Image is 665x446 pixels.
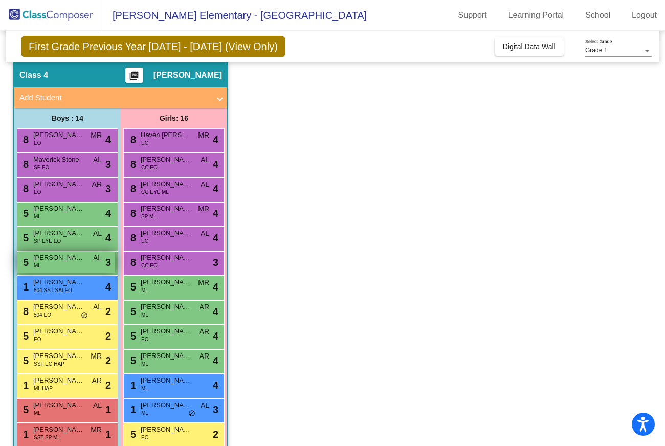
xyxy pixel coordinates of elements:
span: 4 [213,132,218,147]
span: [PERSON_NAME] [33,375,84,386]
span: Digital Data Wall [503,42,556,51]
span: EO [141,336,148,343]
span: AR [199,326,209,337]
span: [PERSON_NAME] [141,375,192,386]
span: EO [141,139,148,147]
span: Class 4 [19,70,48,80]
span: 2 [105,353,111,368]
span: 2 [105,328,111,344]
span: [PERSON_NAME] [141,277,192,287]
span: AL [93,154,102,165]
span: MR [91,130,102,141]
span: 5 [128,429,136,440]
span: CC EO [141,262,158,270]
span: [PERSON_NAME] [141,326,192,337]
span: [PERSON_NAME] [141,302,192,312]
span: 504 SST SAI EO [34,286,72,294]
span: SST SP ML [34,434,60,441]
span: 8 [128,159,136,170]
span: ML [141,286,148,294]
span: [PERSON_NAME] [141,154,192,165]
mat-expansion-panel-header: Add Student [14,87,227,108]
span: 4 [213,279,218,295]
div: Boys : 14 [14,108,121,128]
span: 3 [213,402,218,417]
span: 3 [105,255,111,270]
span: 1 [128,380,136,391]
span: AR [92,375,102,386]
span: AL [93,400,102,411]
span: 4 [213,377,218,393]
span: [PERSON_NAME] [141,400,192,410]
span: AR [92,179,102,190]
span: [PERSON_NAME] [33,204,84,214]
span: AL [201,179,209,190]
span: EO [141,434,148,441]
span: Haven [PERSON_NAME] [141,130,192,140]
span: 1 [105,427,111,442]
span: 1 [20,380,29,391]
span: ML [34,213,41,220]
span: 5 [128,306,136,317]
span: 8 [128,134,136,145]
span: AL [93,228,102,239]
span: [PERSON_NAME] [PERSON_NAME] [33,277,84,287]
span: MR [198,130,209,141]
div: Girls: 16 [121,108,227,128]
span: CC EO [141,164,158,171]
span: 8 [20,306,29,317]
span: 8 [128,183,136,194]
span: AL [201,154,209,165]
span: MR [198,204,209,214]
mat-icon: picture_as_pdf [128,71,140,85]
span: [PERSON_NAME] [33,400,84,410]
span: 2 [105,304,111,319]
span: [PERSON_NAME] [141,253,192,263]
span: 8 [128,257,136,268]
span: ML [141,311,148,319]
span: 5 [20,355,29,366]
span: [PERSON_NAME] [33,326,84,337]
button: Digital Data Wall [495,37,564,56]
span: MR [91,351,102,362]
span: EO [34,188,41,196]
span: 2 [213,427,218,442]
span: SP EO [34,164,49,171]
button: Print Students Details [125,68,143,83]
span: 3 [105,181,111,196]
span: [PERSON_NAME] [141,351,192,361]
span: 4 [213,206,218,221]
span: 4 [105,206,111,221]
span: SP ML [141,213,157,220]
span: 5 [20,208,29,219]
span: CC EYE ML [141,188,169,196]
span: 4 [213,230,218,246]
span: AL [201,400,209,411]
span: [PERSON_NAME] [141,228,192,238]
span: [PERSON_NAME] [33,179,84,189]
span: 5 [20,232,29,243]
span: 5 [128,355,136,366]
span: 1 [128,404,136,415]
span: Maverick Stone [33,154,84,165]
span: ML [34,409,41,417]
span: EO [34,336,41,343]
span: [PERSON_NAME] Iribarne [141,179,192,189]
span: ML [141,360,148,368]
span: 5 [128,330,136,342]
span: 3 [213,255,218,270]
span: ML [141,409,148,417]
span: 5 [20,404,29,415]
span: MR [91,425,102,435]
span: 2 [105,377,111,393]
span: 5 [20,330,29,342]
span: 1 [20,429,29,440]
span: 4 [213,328,218,344]
span: 504 EO [34,311,51,319]
span: EO [141,237,148,245]
span: First Grade Previous Year [DATE] - [DATE] (View Only) [21,36,285,57]
span: 4 [213,181,218,196]
span: do_not_disturb_alt [81,311,88,320]
span: [PERSON_NAME] [33,228,84,238]
span: Grade 1 [585,47,607,54]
